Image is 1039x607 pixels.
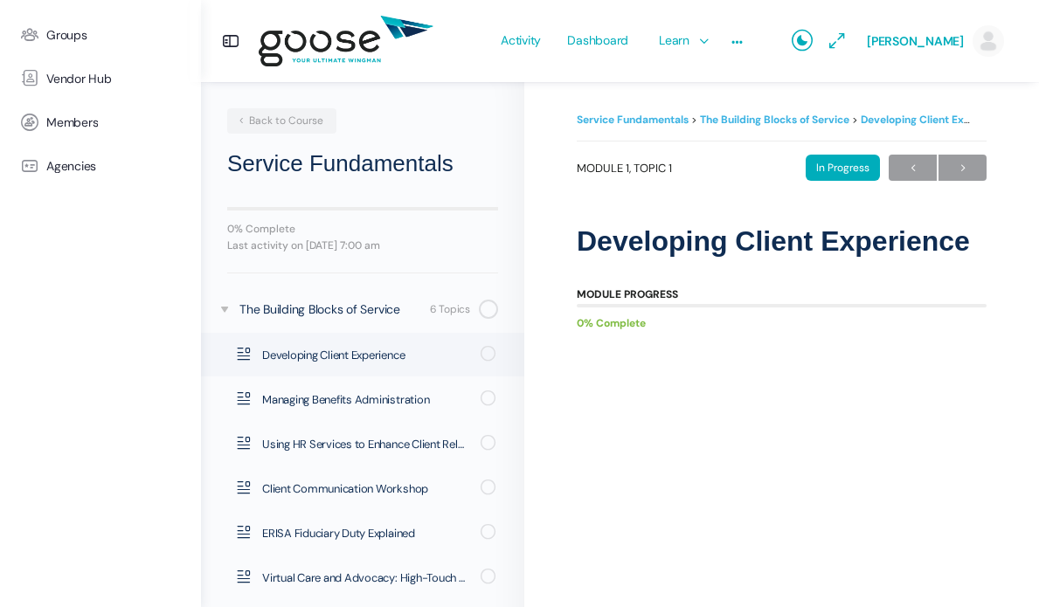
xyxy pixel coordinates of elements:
[201,511,524,555] a: ERISA Fiduciary Duty Explained
[577,312,969,335] div: 0% Complete
[262,436,469,453] span: Using HR Services to Enhance Client Relationships
[46,159,96,174] span: Agencies
[861,113,1008,127] a: Developing Client Experience
[889,156,937,180] span: ←
[939,155,987,181] a: Next→
[262,347,469,364] span: Developing Client Experience
[889,155,937,181] a: ←Previous
[236,114,323,128] span: Back to Course
[262,569,469,587] span: Virtual Care and Advocacy: High-Touch Strategies for Self-Funded and Fully Insured Clients
[262,525,469,542] span: ERISA Fiduciary Duty Explained
[806,155,880,181] div: In Progress
[227,147,498,181] h2: Service Fundamentals
[201,555,524,599] a: Virtual Care and Advocacy: High-Touch Strategies for Self-Funded and Fully Insured Clients
[201,466,524,510] a: Client Communication Workshop
[227,108,336,134] a: Back to Course
[239,300,425,319] div: The Building Blocks of Service
[46,28,87,43] span: Groups
[201,377,524,421] a: Managing Benefits Administration
[9,57,192,100] a: Vendor Hub
[46,115,98,130] span: Members
[430,301,470,318] div: 6 Topics
[577,113,689,127] a: Service Fundamentals
[9,100,192,144] a: Members
[9,13,192,57] a: Groups
[262,480,469,498] span: Client Communication Workshop
[952,523,1039,607] iframe: Chat Widget
[201,333,524,376] a: Developing Client Experience
[201,422,524,466] a: Using HR Services to Enhance Client Relationships
[227,240,498,251] div: Last activity on [DATE] 7:00 am
[46,72,112,86] span: Vendor Hub
[577,162,672,174] span: Module 1, Topic 1
[262,391,469,409] span: Managing Benefits Administration
[939,156,987,180] span: →
[867,33,964,49] span: [PERSON_NAME]
[9,144,192,188] a: Agencies
[227,224,498,234] div: 0% Complete
[201,286,524,332] a: The Building Blocks of Service 6 Topics
[577,289,678,300] div: Module Progress
[577,224,987,258] h1: Developing Client Experience
[700,113,849,127] a: The Building Blocks of Service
